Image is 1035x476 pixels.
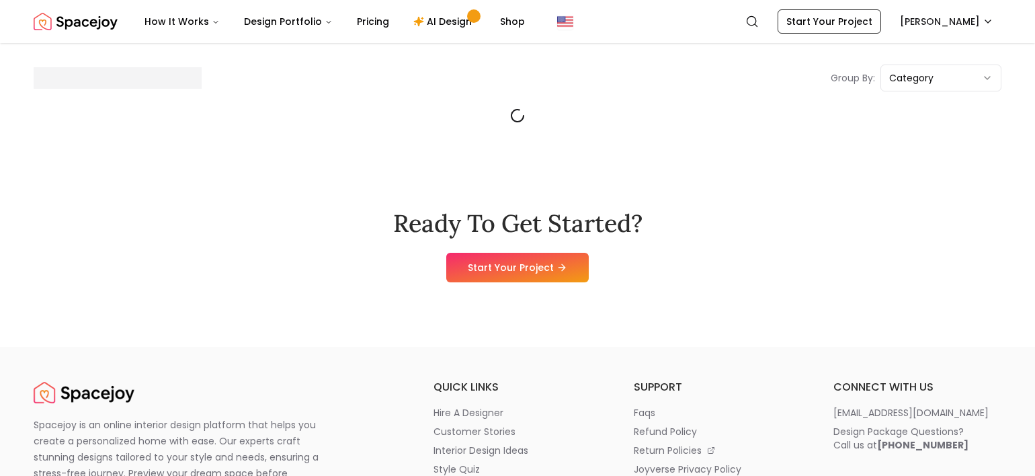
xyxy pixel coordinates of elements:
[892,9,1001,34] button: [PERSON_NAME]
[403,8,487,35] a: AI Design
[634,463,741,476] p: joyverse privacy policy
[833,425,1001,452] a: Design Package Questions?Call us at[PHONE_NUMBER]
[634,425,697,438] p: refund policy
[833,406,1001,420] a: [EMAIL_ADDRESS][DOMAIN_NAME]
[833,425,968,452] div: Design Package Questions? Call us at
[877,438,968,452] b: [PHONE_NUMBER]
[433,444,602,457] a: interior design ideas
[446,253,589,282] a: Start Your Project
[433,379,602,395] h6: quick links
[433,425,602,438] a: customer stories
[393,210,643,237] h2: Ready To Get Started?
[433,463,480,476] p: style quiz
[634,379,802,395] h6: support
[634,444,802,457] a: return policies
[634,406,655,420] p: faqs
[433,463,602,476] a: style quiz
[134,8,231,35] button: How It Works
[634,444,702,457] p: return policies
[433,406,602,420] a: hire a designer
[433,406,503,420] p: hire a designer
[134,8,536,35] nav: Main
[489,8,536,35] a: Shop
[34,8,118,35] img: Spacejoy Logo
[833,379,1001,395] h6: connect with us
[34,379,134,406] img: Spacejoy Logo
[634,463,802,476] a: joyverse privacy policy
[433,425,515,438] p: customer stories
[634,425,802,438] a: refund policy
[433,444,528,457] p: interior design ideas
[34,8,118,35] a: Spacejoy
[557,13,573,30] img: United States
[346,8,400,35] a: Pricing
[833,406,989,420] p: [EMAIL_ADDRESS][DOMAIN_NAME]
[34,379,134,406] a: Spacejoy
[634,406,802,420] a: faqs
[778,9,881,34] a: Start Your Project
[831,71,875,85] p: Group By:
[233,8,343,35] button: Design Portfolio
